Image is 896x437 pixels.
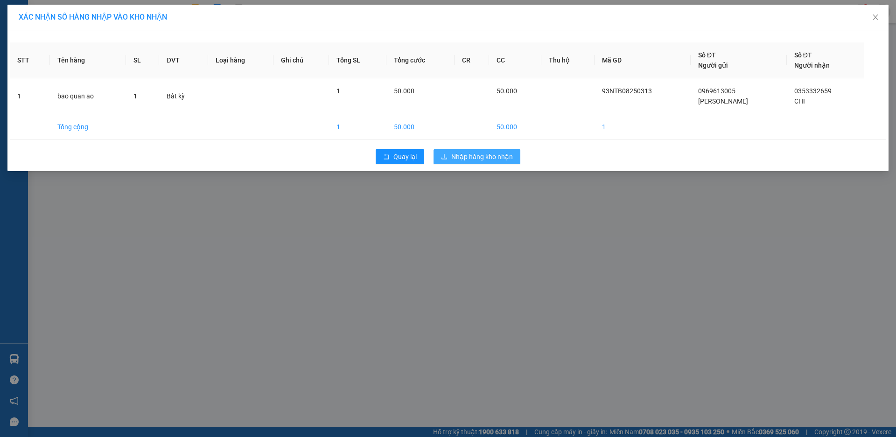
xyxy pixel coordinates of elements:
[595,114,691,140] td: 1
[376,149,424,164] button: rollbackQuay lại
[8,43,73,66] div: 25 TỔ 13 P THỌ
[393,152,417,162] span: Quay lại
[126,42,159,78] th: SL
[455,42,489,78] th: CR
[794,62,830,69] span: Người nhận
[208,42,274,78] th: Loại hàng
[159,42,208,78] th: ĐVT
[441,153,448,161] span: download
[698,87,735,95] span: 0969613005
[80,42,145,55] div: 0938186836
[80,30,145,42] div: TUOI
[19,13,167,21] span: XÁC NHẬN SỐ HÀNG NHẬP VÀO KHO NHẬN
[489,114,541,140] td: 50.000
[698,51,716,59] span: Số ĐT
[50,42,126,78] th: Tên hàng
[50,114,126,140] td: Tổng cộng
[80,9,102,19] span: Nhận:
[394,87,414,95] span: 50.000
[383,153,390,161] span: rollback
[434,149,520,164] button: downloadNhập hàng kho nhận
[80,8,145,30] div: 93 NTB Q1
[8,30,73,43] div: 0933776343
[541,42,595,78] th: Thu hộ
[10,42,50,78] th: STT
[794,87,832,95] span: 0353332659
[329,114,386,140] td: 1
[698,62,728,69] span: Người gửi
[50,78,126,114] td: bao quan ao
[698,97,748,105] span: [PERSON_NAME]
[8,8,73,19] div: Long Hải
[862,5,889,31] button: Close
[602,87,652,95] span: 93NTB08250313
[336,87,340,95] span: 1
[273,42,329,78] th: Ghi chú
[595,42,691,78] th: Mã GD
[329,42,386,78] th: Tổng SL
[451,152,513,162] span: Nhập hàng kho nhận
[386,114,455,140] td: 50.000
[133,92,137,100] span: 1
[8,9,22,19] span: Gửi:
[8,19,73,30] div: TAI
[10,78,50,114] td: 1
[794,51,812,59] span: Số ĐT
[497,87,517,95] span: 50.000
[872,14,879,21] span: close
[489,42,541,78] th: CC
[794,97,805,105] span: CHI
[159,78,208,114] td: Bất kỳ
[386,42,455,78] th: Tổng cước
